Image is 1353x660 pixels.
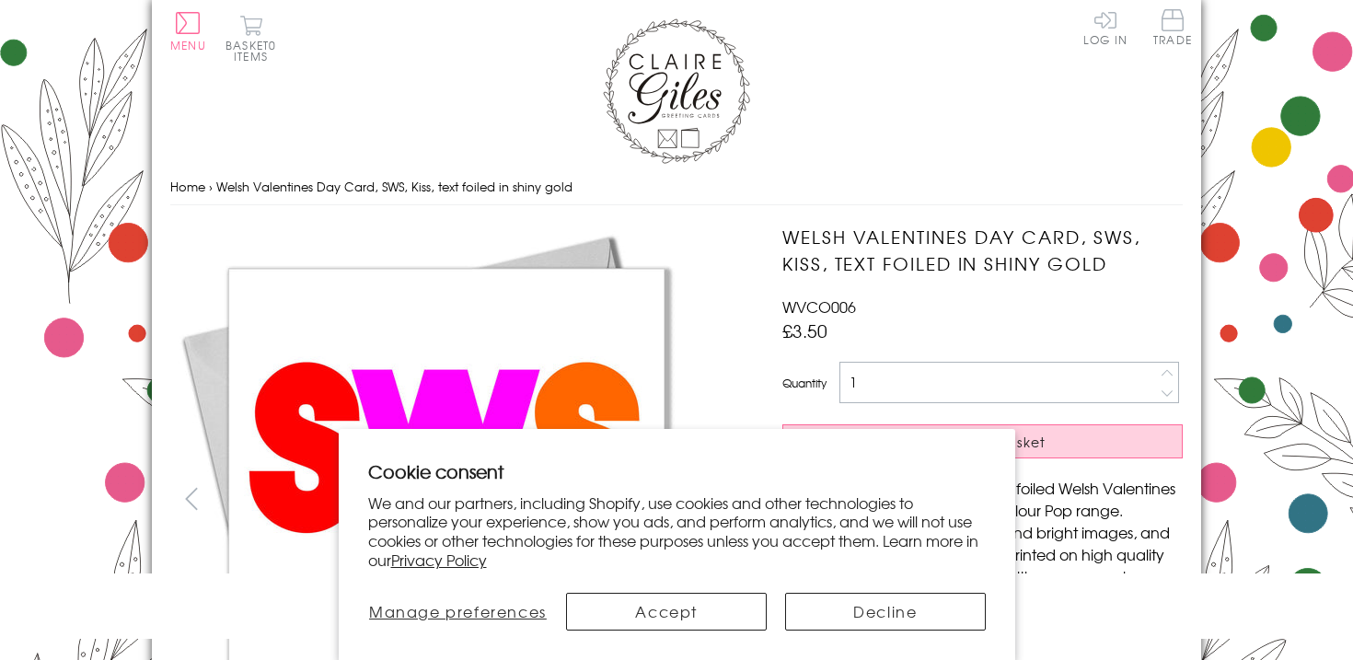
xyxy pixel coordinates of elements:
button: prev [170,478,212,519]
span: Trade [1153,9,1192,45]
span: Welsh Valentines Day Card, SWS, Kiss, text foiled in shiny gold [216,178,572,195]
label: Quantity [782,375,827,391]
button: Menu [170,12,206,51]
a: Trade [1153,9,1192,49]
nav: breadcrumbs [170,168,1183,206]
a: Home [170,178,205,195]
button: Basket0 items [225,15,276,62]
span: › [209,178,213,195]
span: £3.50 [782,318,827,343]
button: Manage preferences [368,593,549,631]
button: Decline [785,593,986,631]
p: We and our partners, including Shopify, use cookies and other technologies to personalize your ex... [368,493,986,570]
span: WVCO006 [782,295,856,318]
button: Accept [566,593,767,631]
button: Add to Basket [782,424,1183,458]
h1: Welsh Valentines Day Card, SWS, Kiss, text foiled in shiny gold [782,224,1183,277]
span: Manage preferences [369,600,547,622]
span: 0 items [234,37,276,64]
a: Privacy Policy [391,549,487,571]
a: Log In [1083,9,1127,45]
img: Claire Giles Greetings Cards [603,18,750,164]
span: Menu [170,37,206,53]
h2: Cookie consent [368,458,986,484]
